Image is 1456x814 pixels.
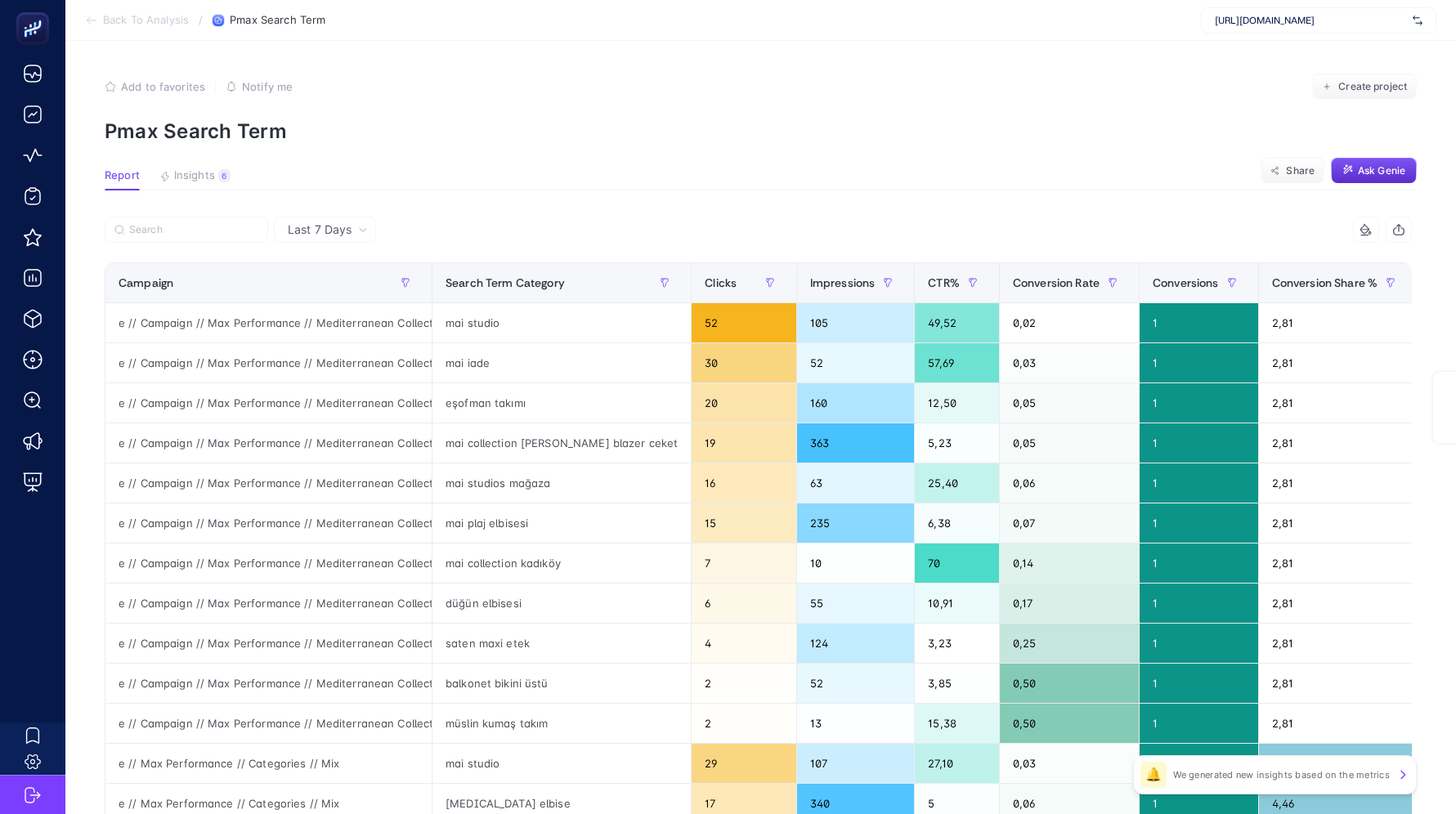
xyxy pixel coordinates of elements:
[692,383,795,423] div: 20
[432,463,691,503] div: mai studios mağaza
[1259,383,1418,423] div: 2,81
[1140,503,1258,543] div: 1
[1259,704,1418,743] div: 2,81
[692,463,795,503] div: 16
[797,343,915,382] div: 52
[797,704,915,743] div: 13
[105,383,432,423] div: e // Campaign // Max Performance // Mediterranean Collection // 08/07
[1338,80,1407,93] span: Create project
[915,744,999,783] div: 27,10
[103,14,189,27] span: Back To Analysis
[432,664,691,703] div: balkonet bikini üstü
[105,584,432,623] div: e // Campaign // Max Performance // Mediterranean Collection // 08/07
[230,14,325,27] span: Pmax Search Term
[692,543,795,583] div: 7
[432,624,691,663] div: saten maxi etek
[1000,704,1139,743] div: 0,50
[797,744,915,783] div: 107
[692,343,795,382] div: 30
[1140,423,1258,463] div: 1
[1140,303,1258,342] div: 1
[1140,543,1258,583] div: 1
[105,704,432,743] div: e // Campaign // Max Performance // Mediterranean Collection // 08/07
[105,169,140,182] span: Report
[199,13,203,26] span: /
[105,119,1417,143] p: Pmax Search Term
[1013,276,1100,289] span: Conversion Rate
[105,744,432,783] div: e // Max Performance // Categories // Mix
[121,80,205,93] span: Add to favorites
[105,664,432,703] div: e // Campaign // Max Performance // Mediterranean Collection // 08/07
[1259,543,1418,583] div: 2,81
[915,383,999,423] div: 12,50
[432,543,691,583] div: mai collection kadıköy
[915,303,999,342] div: 49,52
[1259,343,1418,382] div: 2,81
[810,276,876,289] span: Impressions
[797,423,915,463] div: 363
[129,224,258,236] input: Search
[915,664,999,703] div: 3,85
[692,704,795,743] div: 2
[226,80,293,93] button: Notify me
[105,423,432,463] div: e // Campaign // Max Performance // Mediterranean Collection // 08/07
[1000,584,1139,623] div: 0,17
[692,423,795,463] div: 19
[432,503,691,543] div: mai plaj elbisesi
[1259,303,1418,342] div: 2,81
[105,503,432,543] div: e // Campaign // Max Performance // Mediterranean Collection // 08/07
[915,463,999,503] div: 25,40
[1261,158,1324,184] button: Share
[915,543,999,583] div: 70
[1000,543,1139,583] div: 0,14
[1215,14,1406,27] span: [URL][DOMAIN_NAME]
[432,303,691,342] div: mai studio
[1286,164,1315,177] span: Share
[797,503,915,543] div: 235
[915,624,999,663] div: 3,23
[797,463,915,503] div: 63
[797,303,915,342] div: 105
[105,624,432,663] div: e // Campaign // Max Performance // Mediterranean Collection // 08/07
[1140,762,1167,788] div: 🔔
[928,276,960,289] span: CTR%
[1000,303,1139,342] div: 0,02
[174,169,215,182] span: Insights
[105,463,432,503] div: e // Campaign // Max Performance // Mediterranean Collection // 08/07
[705,276,737,289] span: Clicks
[432,423,691,463] div: mai collection [PERSON_NAME] blazer ceket
[1259,744,1418,783] div: 4,46
[119,276,173,289] span: Campaign
[797,543,915,583] div: 10
[692,664,795,703] div: 2
[242,80,293,93] span: Notify me
[692,503,795,543] div: 15
[1259,624,1418,663] div: 2,81
[692,624,795,663] div: 4
[692,584,795,623] div: 6
[1259,463,1418,503] div: 2,81
[105,543,432,583] div: e // Campaign // Max Performance // Mediterranean Collection // 08/07
[797,383,915,423] div: 160
[1272,276,1378,289] span: Conversion Share %
[1259,503,1418,543] div: 2,81
[1413,12,1422,29] img: svg%3e
[1000,463,1139,503] div: 0,06
[1000,744,1139,783] div: 0,03
[797,664,915,703] div: 52
[797,584,915,623] div: 55
[797,624,915,663] div: 124
[1140,704,1258,743] div: 1
[1358,164,1405,177] span: Ask Genie
[1259,584,1418,623] div: 2,81
[105,303,432,342] div: e // Campaign // Max Performance // Mediterranean Collection // 08/07
[218,169,231,182] div: 6
[105,343,432,382] div: e // Campaign // Max Performance // Mediterranean Collection // 08/07
[432,343,691,382] div: mai iade
[1140,664,1258,703] div: 1
[432,584,691,623] div: düğün elbisesi
[915,704,999,743] div: 15,38
[1140,343,1258,382] div: 1
[915,503,999,543] div: 6,38
[1140,624,1258,663] div: 1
